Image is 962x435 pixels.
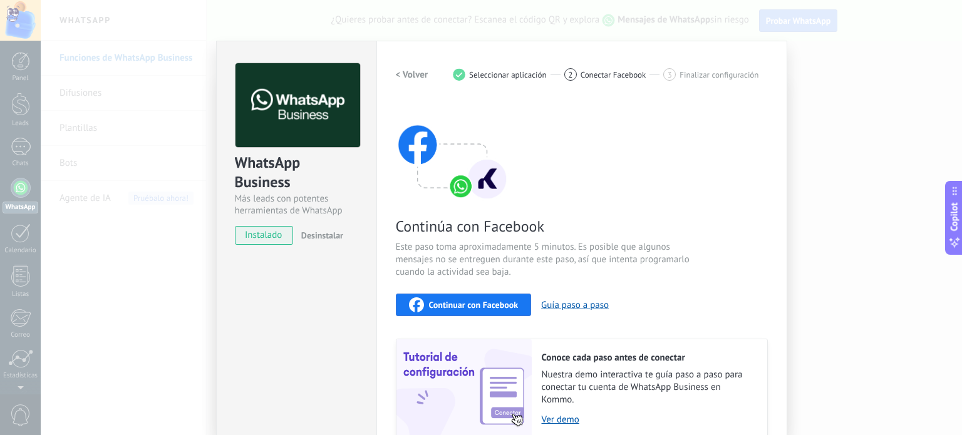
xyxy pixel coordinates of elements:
[301,230,343,241] span: Desinstalar
[396,69,428,81] h2: < Volver
[568,69,572,80] span: 2
[235,153,358,193] div: WhatsApp Business
[668,69,672,80] span: 3
[469,70,547,79] span: Seleccionar aplicación
[542,352,755,364] h2: Conoce cada paso antes de conectar
[542,414,755,426] a: Ver demo
[581,70,646,79] span: Conectar Facebook
[541,299,609,311] button: Guía paso a paso
[235,193,358,217] div: Más leads con potentes herramientas de WhatsApp
[680,70,758,79] span: Finalizar configuración
[429,300,519,309] span: Continuar con Facebook
[396,294,532,316] button: Continuar con Facebook
[396,241,694,279] span: Este paso toma aproximadamente 5 minutos. Es posible que algunos mensajes no se entreguen durante...
[235,226,292,245] span: instalado
[396,217,694,236] span: Continúa con Facebook
[296,226,343,245] button: Desinstalar
[396,63,428,86] button: < Volver
[396,101,509,201] img: connect with facebook
[542,369,755,406] span: Nuestra demo interactiva te guía paso a paso para conectar tu cuenta de WhatsApp Business en Kommo.
[948,202,961,231] span: Copilot
[235,63,360,148] img: logo_main.png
